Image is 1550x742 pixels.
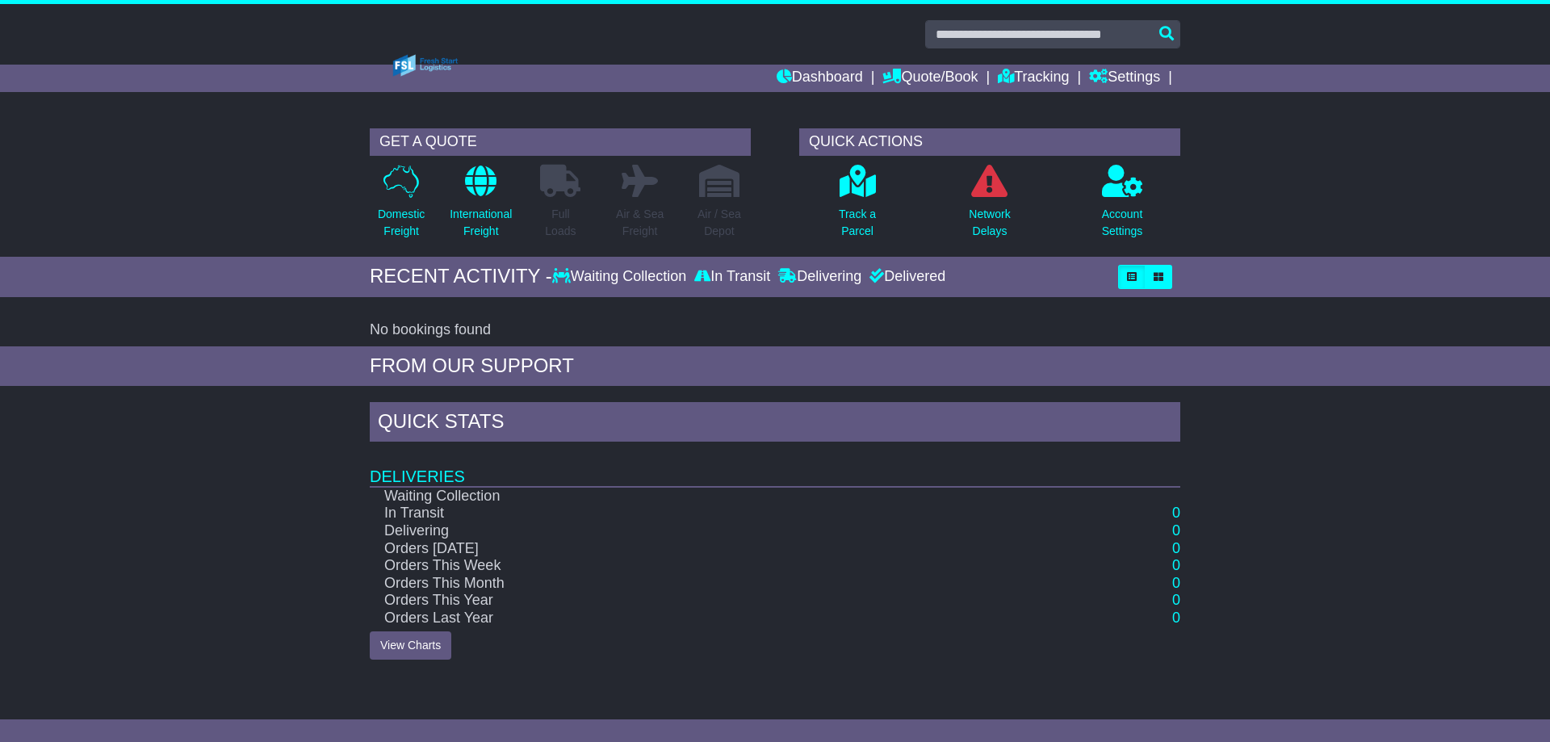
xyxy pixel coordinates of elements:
[1172,522,1180,539] a: 0
[839,206,876,240] p: Track a Parcel
[370,402,1180,446] div: Quick Stats
[540,206,580,240] p: Full Loads
[838,164,877,249] a: Track aParcel
[777,65,863,92] a: Dashboard
[616,206,664,240] p: Air & Sea Freight
[370,265,552,288] div: RECENT ACTIVITY -
[370,575,1064,593] td: Orders This Month
[1089,65,1160,92] a: Settings
[370,540,1064,558] td: Orders [DATE]
[370,557,1064,575] td: Orders This Week
[1102,206,1143,240] p: Account Settings
[370,610,1064,627] td: Orders Last Year
[370,487,1064,505] td: Waiting Collection
[1172,540,1180,556] a: 0
[969,206,1010,240] p: Network Delays
[370,522,1064,540] td: Delivering
[799,128,1180,156] div: QUICK ACTIONS
[552,268,690,286] div: Waiting Collection
[1172,557,1180,573] a: 0
[968,164,1011,249] a: NetworkDelays
[998,65,1069,92] a: Tracking
[882,65,978,92] a: Quote/Book
[1172,505,1180,521] a: 0
[1101,164,1144,249] a: AccountSettings
[1172,575,1180,591] a: 0
[697,206,741,240] p: Air / Sea Depot
[370,505,1064,522] td: In Transit
[378,206,425,240] p: Domestic Freight
[690,268,774,286] div: In Transit
[370,592,1064,610] td: Orders This Year
[774,268,865,286] div: Delivering
[865,268,945,286] div: Delivered
[1172,610,1180,626] a: 0
[370,128,751,156] div: GET A QUOTE
[1172,592,1180,608] a: 0
[370,631,451,660] a: View Charts
[370,446,1180,487] td: Deliveries
[450,206,512,240] p: International Freight
[370,321,1180,339] div: No bookings found
[377,164,425,249] a: DomesticFreight
[370,354,1180,378] div: FROM OUR SUPPORT
[449,164,513,249] a: InternationalFreight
